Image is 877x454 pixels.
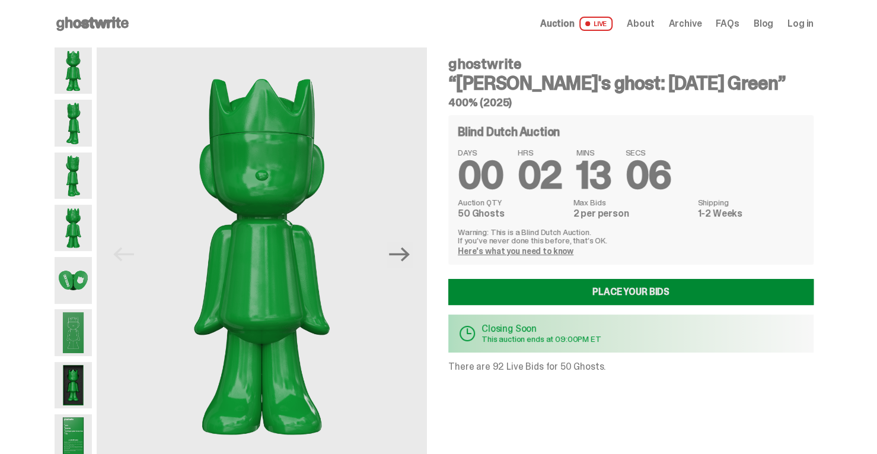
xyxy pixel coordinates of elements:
[716,19,739,28] a: FAQs
[55,205,92,251] img: Schrodinger_Green_Hero_6.png
[540,17,613,31] a: Auction LIVE
[55,309,92,355] img: Schrodinger_Green_Hero_9.png
[754,19,773,28] a: Blog
[481,324,601,334] p: Closing Soon
[698,198,804,207] dt: Shipping
[787,19,814,28] a: Log in
[573,198,690,207] dt: Max Bids
[55,47,92,94] img: Schrodinger_Green_Hero_1.png
[576,151,611,200] span: 13
[458,126,560,138] h4: Blind Dutch Auction
[448,74,814,93] h3: “[PERSON_NAME]'s ghost: [DATE] Green”
[481,335,601,343] p: This auction ends at 09:00PM ET
[458,246,573,256] a: Here's what you need to know
[55,100,92,146] img: Schrodinger_Green_Hero_2.png
[55,362,92,408] img: Schrodinger_Green_Hero_13.png
[448,362,814,372] p: There are 92 Live Bids for 50 Ghosts.
[518,151,562,200] span: 02
[625,148,671,157] span: SECS
[458,151,503,200] span: 00
[458,228,804,245] p: Warning: This is a Blind Dutch Auction. If you’ve never done this before, that’s OK.
[518,148,562,157] span: HRS
[458,209,566,218] dd: 50 Ghosts
[625,151,671,200] span: 06
[448,97,814,108] h5: 400% (2025)
[573,209,690,218] dd: 2 per person
[448,279,814,305] a: Place your Bids
[540,19,575,28] span: Auction
[579,17,613,31] span: LIVE
[627,19,654,28] a: About
[698,209,804,218] dd: 1-2 Weeks
[55,257,92,303] img: Schrodinger_Green_Hero_7.png
[387,241,413,267] button: Next
[576,148,611,157] span: MINS
[448,57,814,71] h4: ghostwrite
[458,148,503,157] span: DAYS
[668,19,701,28] a: Archive
[458,198,566,207] dt: Auction QTY
[55,153,92,199] img: Schrodinger_Green_Hero_3.png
